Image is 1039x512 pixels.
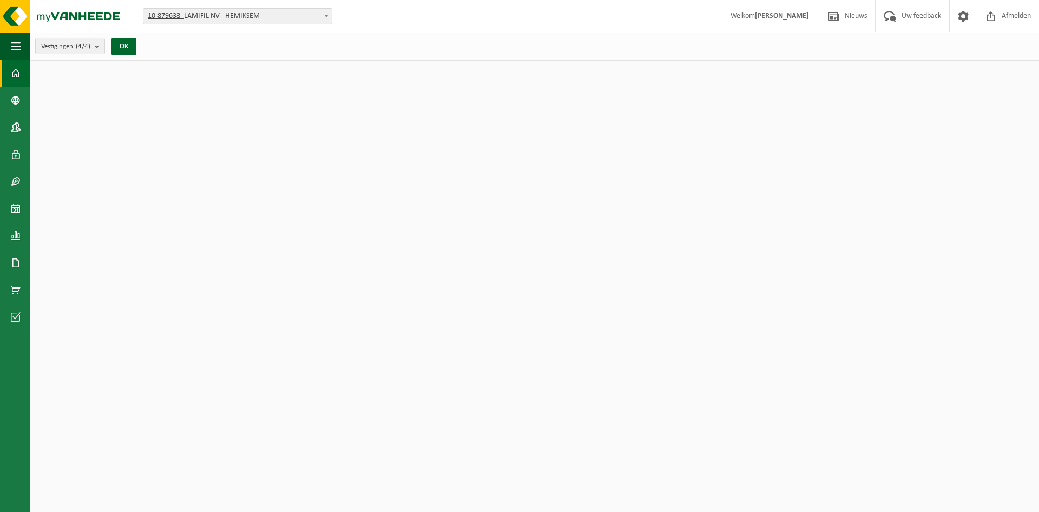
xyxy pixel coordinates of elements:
[143,8,332,24] span: 10-879638 - LAMIFIL NV - HEMIKSEM
[148,12,184,20] tcxspan: Call 10-879638 - via 3CX
[111,38,136,55] button: OK
[35,38,105,54] button: Vestigingen(4/4)
[41,38,90,55] span: Vestigingen
[755,12,809,20] strong: [PERSON_NAME]
[76,43,90,50] count: (4/4)
[143,9,332,24] span: 10-879638 - LAMIFIL NV - HEMIKSEM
